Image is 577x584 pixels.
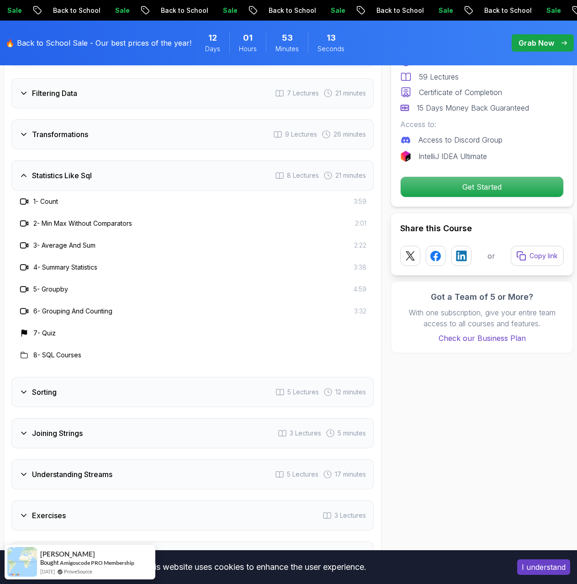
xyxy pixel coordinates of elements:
[5,37,191,48] p: 🔥 Back to School Sale - Our best prices of the year!
[400,119,564,130] p: Access to:
[42,6,104,15] p: Back to School
[354,285,366,294] span: 4:59
[33,263,97,272] h3: 4 - Summary Statistics
[11,377,374,407] button: Sorting5 Lectures 12 minutes
[287,171,319,180] span: 8 Lectures
[354,263,366,272] span: 3:38
[487,250,495,261] p: or
[511,246,564,266] button: Copy link
[419,87,502,98] p: Certificate of Completion
[400,222,564,235] h2: Share this Course
[335,171,366,180] span: 21 minutes
[473,6,535,15] p: Back to School
[400,307,564,329] p: With one subscription, give your entire team access to all courses and features.
[11,459,374,489] button: Understanding Streams5 Lectures 17 minutes
[32,170,92,181] h3: Statistics Like Sql
[335,89,366,98] span: 21 minutes
[335,388,366,397] span: 12 minutes
[32,510,66,521] h3: Exercises
[417,102,529,113] p: 15 Days Money Back Guaranteed
[354,241,366,250] span: 2:22
[32,469,112,480] h3: Understanding Streams
[333,130,366,139] span: 26 minutes
[418,134,503,145] p: Access to Discord Group
[33,329,56,338] h3: 7 - Quiz
[7,557,503,577] div: This website uses cookies to enhance the user experience.
[11,78,374,108] button: Filtering Data7 Lectures 21 minutes
[243,32,253,44] span: 1 Hours
[327,32,336,44] span: 13 Seconds
[33,285,68,294] h3: 5 - Groupby
[32,387,57,398] h3: Sorting
[275,44,299,53] span: Minutes
[318,44,344,53] span: Seconds
[529,251,558,260] p: Copy link
[519,37,554,48] p: Grab Now
[40,568,55,575] span: [DATE]
[149,6,212,15] p: Back to School
[418,151,487,162] p: IntelliJ IDEA Ultimate
[335,470,366,479] span: 17 minutes
[338,429,366,438] span: 5 minutes
[287,89,319,98] span: 7 Lectures
[535,6,564,15] p: Sale
[400,291,564,303] h3: Got a Team of 5 or More?
[32,129,88,140] h3: Transformations
[257,6,319,15] p: Back to School
[32,88,77,99] h3: Filtering Data
[287,388,319,397] span: 5 Lectures
[365,6,427,15] p: Back to School
[401,177,563,197] p: Get Started
[40,550,95,558] span: [PERSON_NAME]
[7,547,37,577] img: provesource social proof notification image
[354,197,366,206] span: 3:59
[355,219,366,228] span: 2:01
[33,219,132,228] h3: 2 - Min Max Without Comparators
[60,559,134,566] a: Amigoscode PRO Membership
[11,160,374,191] button: Statistics Like Sql8 Lectures 21 minutes
[40,559,59,566] span: Bought
[212,6,241,15] p: Sale
[354,307,366,316] span: 3:32
[517,559,570,575] button: Accept cookies
[205,44,220,53] span: Days
[208,32,217,44] span: 12 Days
[11,542,374,572] button: Outro3 Lectures 50 seconds
[285,130,317,139] span: 9 Lectures
[64,568,92,575] a: ProveSource
[32,428,83,439] h3: Joining Strings
[33,350,81,360] h3: 8 - SQL Courses
[400,333,564,344] a: Check our Business Plan
[334,511,366,520] span: 3 Lectures
[287,470,318,479] span: 5 Lectures
[11,500,374,531] button: Exercises3 Lectures
[427,6,456,15] p: Sale
[239,44,257,53] span: Hours
[400,176,564,197] button: Get Started
[11,119,374,149] button: Transformations9 Lectures 26 minutes
[11,418,374,448] button: Joining Strings3 Lectures 5 minutes
[33,307,112,316] h3: 6 - Grouping And Counting
[282,32,293,44] span: 53 Minutes
[400,151,411,162] img: jetbrains logo
[419,71,459,82] p: 59 Lectures
[33,197,58,206] h3: 1 - Count
[290,429,321,438] span: 3 Lectures
[104,6,133,15] p: Sale
[33,241,95,250] h3: 3 - Average And Sum
[319,6,349,15] p: Sale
